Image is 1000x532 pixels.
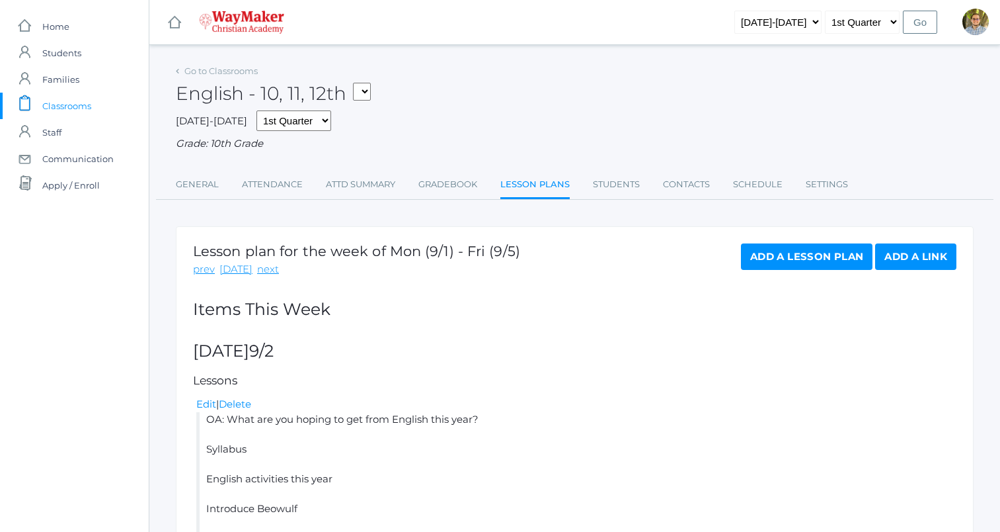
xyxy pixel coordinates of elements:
h2: [DATE] [193,342,956,361]
div: | [196,397,956,412]
a: [DATE] [219,262,252,277]
a: Delete [219,398,251,410]
img: waymaker-logo-stack-white-1602f2b1af18da31a5905e9982d058868370996dac5278e84edea6dabf9a3315.png [199,11,284,34]
input: Go [903,11,937,34]
span: Classrooms [42,93,91,119]
div: Grade: 10th Grade [176,136,974,152]
h2: English - 10, 11, 12th [176,83,371,104]
a: Schedule [733,171,783,198]
span: Families [42,66,79,93]
a: Settings [806,171,848,198]
a: prev [193,262,215,277]
a: Edit [196,398,216,410]
a: Lesson Plans [500,171,570,200]
h1: Lesson plan for the week of Mon (9/1) - Fri (9/5) [193,244,520,259]
h2: Items This Week [193,300,956,319]
span: 9/2 [249,341,274,361]
a: Add a Link [875,244,956,270]
a: Attendance [242,171,303,198]
span: Apply / Enroll [42,172,100,199]
a: Gradebook [418,171,477,198]
a: Go to Classrooms [184,66,258,76]
h5: Lessons [193,375,956,387]
a: Contacts [663,171,710,198]
span: [DATE]-[DATE] [176,114,247,127]
div: Kylen Braileanu [962,9,989,35]
a: Add a Lesson Plan [741,244,872,270]
a: Attd Summary [326,171,395,198]
span: Staff [42,119,61,146]
span: Communication [42,146,114,172]
span: Home [42,13,69,40]
span: Students [42,40,81,66]
a: Students [593,171,640,198]
a: next [257,262,279,277]
a: General [176,171,219,198]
